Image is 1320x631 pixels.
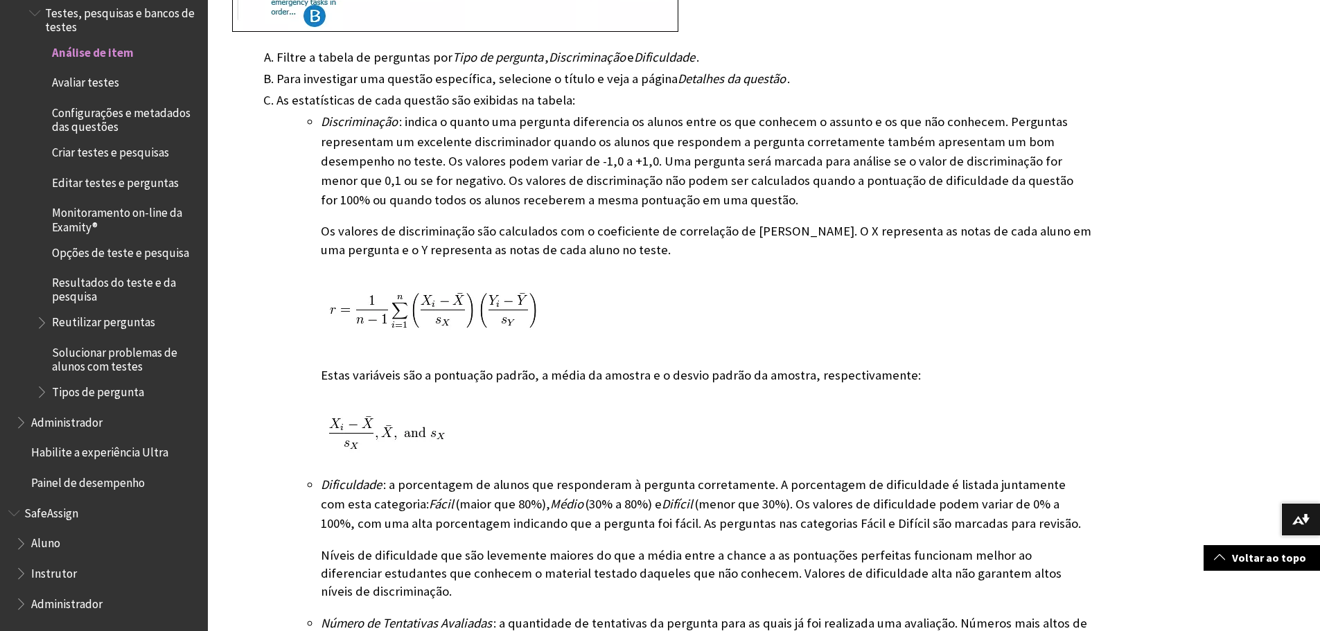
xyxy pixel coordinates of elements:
span: Solucionar problemas de alunos com testes [52,341,198,373]
p: Os valores de discriminação são calculados com o coeficiente de correlação de [PERSON_NAME]. O X ... [321,222,1091,258]
span: Número de Tentativas Avaliadas [321,615,492,631]
span: Análise de item [52,41,134,60]
span: Avaliar testes [52,71,119,90]
span: Tipo de pergunta [452,49,543,65]
span: Instrutor [31,562,77,580]
img: Mathematical formula of the Pearson correlation coefficient to calculate discrimination values. [321,285,547,334]
span: Detalhes da questão [678,71,786,87]
li: Para investigar uma questão específica, selecione o título e veja a página . [276,69,1091,89]
span: Dificuldade [634,49,695,65]
span: Dificuldade [321,477,382,492]
span: Administrador [31,592,103,611]
p: Níveis de dificuldade que são levemente maiores do que a média entre a chance a as pontuações per... [321,546,1091,601]
span: Resultados do teste e da pesquisa [52,272,198,304]
span: Tipos de pergunta [52,380,144,399]
nav: Book outline for Blackboard SafeAssign [8,501,200,616]
span: Opções de teste e pesquisa [52,241,189,260]
li: : indica o quanto uma pergunta diferencia os alunos entre os que conhecem o assunto e os que não ... [321,112,1091,473]
span: Discriminação [549,49,626,65]
img: The standard score, sample mean, and sample standard deviation are the core elements of the Pears... [321,411,452,454]
span: Médio [550,496,583,512]
li: Filtre a tabela de perguntas por , e . [276,48,1091,67]
span: Monitoramento on-line da Examity® [52,202,198,234]
span: Difícil [662,496,693,512]
span: Configurações e metadados das questões [52,101,198,134]
span: Testes, pesquisas e bancos de testes [45,1,198,34]
span: Discriminação [321,114,398,130]
span: Painel de desempenho [31,471,145,490]
span: Editar testes e perguntas [52,171,179,190]
span: Reutilizar perguntas [52,311,155,330]
span: Administrador [31,411,103,429]
span: Criar testes e pesquisas [52,141,169,159]
a: Voltar ao topo [1204,545,1320,571]
p: Estas variáveis são a pontuação padrão, a média da amostra e o desvio padrão da amostra, respecti... [321,366,1091,384]
span: Fácil [429,496,454,512]
span: Habilite a experiência Ultra [31,441,168,460]
span: SafeAssign [24,501,78,520]
li: : a porcentagem de alunos que responderam à pergunta corretamente. A porcentagem de dificuldade é... [321,475,1091,601]
span: Aluno [31,532,60,551]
